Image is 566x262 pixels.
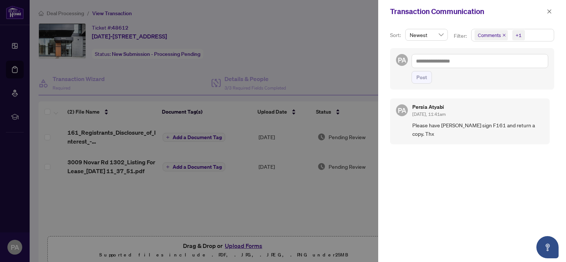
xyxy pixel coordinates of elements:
[502,33,506,37] span: close
[412,111,446,117] span: [DATE], 11:41am
[410,29,443,40] span: Newest
[390,6,545,17] div: Transaction Communication
[454,32,468,40] p: Filter:
[475,30,508,40] span: Comments
[398,105,406,115] span: PA
[547,9,552,14] span: close
[412,121,544,138] span: Please have [PERSON_NAME] sign F161 and return a copy. Thx
[412,71,432,84] button: Post
[390,31,402,39] p: Sort:
[478,31,501,39] span: Comments
[516,31,522,39] div: +1
[536,236,559,258] button: Open asap
[412,104,446,110] h5: Persia Atyabi
[398,55,406,65] span: PA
